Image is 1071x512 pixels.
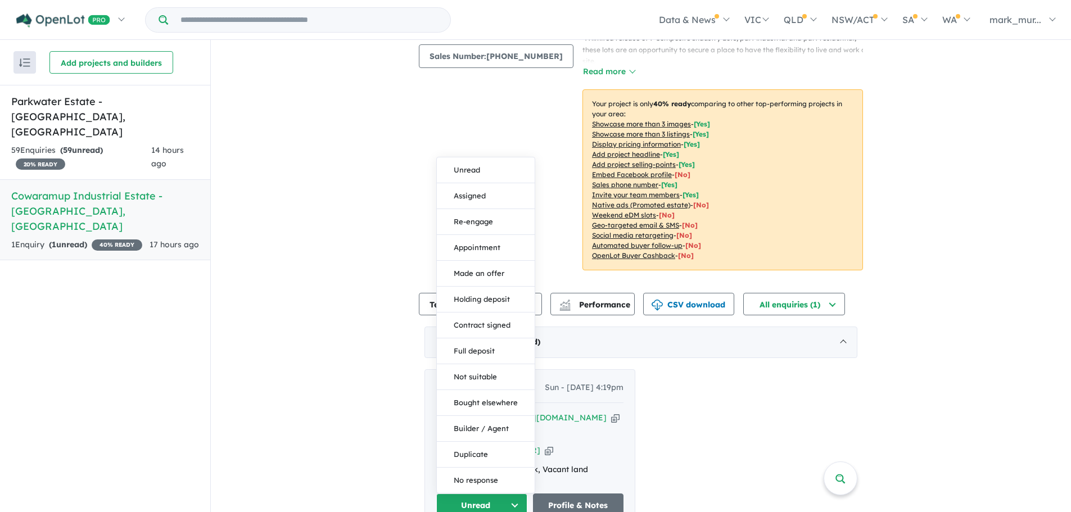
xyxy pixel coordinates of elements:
[685,241,701,250] span: [No]
[592,160,676,169] u: Add project selling-points
[682,221,698,229] span: [No]
[989,14,1041,25] span: mark_mur...
[611,412,620,424] button: Copy
[643,293,734,315] button: CSV download
[675,170,690,179] span: [ No ]
[437,468,535,493] button: No response
[150,239,199,250] span: 17 hours ago
[437,287,535,312] button: Holding deposit
[49,51,173,74] button: Add projects and builders
[663,150,679,158] span: [ Yes ]
[52,239,56,250] span: 1
[16,13,110,28] img: Openlot PRO Logo White
[16,158,65,170] span: 20 % READY
[652,300,663,311] img: download icon
[592,120,691,128] u: Showcase more than 3 images
[592,201,690,209] u: Native ads (Promoted estate)
[437,364,535,390] button: Not suitable
[437,312,535,338] button: Contract signed
[592,180,658,189] u: Sales phone number
[419,293,542,315] button: Team member settings (2)
[437,235,535,261] button: Appointment
[592,170,672,179] u: Embed Facebook profile
[437,442,535,468] button: Duplicate
[560,300,570,306] img: line-chart.svg
[694,120,710,128] span: [ Yes ]
[592,241,683,250] u: Automated buyer follow-up
[11,94,199,139] h5: Parkwater Estate - [GEOGRAPHIC_DATA] , [GEOGRAPHIC_DATA]
[582,33,872,67] p: - A limited release of 7 Composite Industry Lots; part industrial and part residential, these lot...
[592,140,681,148] u: Display pricing information
[693,201,709,209] span: [No]
[559,303,571,310] img: bar-chart.svg
[582,65,635,78] button: Read more
[437,390,535,416] button: Bought elsewhere
[683,191,699,199] span: [ Yes ]
[679,160,695,169] span: [ Yes ]
[437,183,535,209] button: Assigned
[151,145,184,169] span: 14 hours ago
[170,8,448,32] input: Try estate name, suburb, builder or developer
[545,381,623,395] span: Sun - [DATE] 4:19pm
[592,251,675,260] u: OpenLot Buyer Cashback
[424,327,857,358] div: [DATE]
[550,293,635,315] button: Performance
[592,221,679,229] u: Geo-targeted email & SMS
[437,157,535,183] button: Unread
[659,211,675,219] span: [No]
[419,44,573,68] button: Sales Number:[PHONE_NUMBER]
[92,239,142,251] span: 40 % READY
[437,338,535,364] button: Full deposit
[678,251,694,260] span: [No]
[592,211,656,219] u: Weekend eDM slots
[561,300,630,310] span: Performance
[19,58,30,67] img: sort.svg
[653,99,691,108] b: 40 % ready
[437,261,535,287] button: Made an offer
[661,180,677,189] span: [ Yes ]
[437,209,535,235] button: Re-engage
[592,150,660,158] u: Add project headline
[693,130,709,138] span: [ Yes ]
[592,130,690,138] u: Showcase more than 3 listings
[49,239,87,250] strong: ( unread)
[437,416,535,442] button: Builder / Agent
[63,145,72,155] span: 59
[592,191,680,199] u: Invite your team members
[592,231,674,239] u: Social media retargeting
[11,144,151,171] div: 59 Enquir ies
[11,188,199,234] h5: Cowaramup Industrial Estate - [GEOGRAPHIC_DATA] , [GEOGRAPHIC_DATA]
[743,293,845,315] button: All enquiries (1)
[582,89,863,270] p: Your project is only comparing to other top-performing projects in your area: - - - - - - - - - -...
[11,238,142,252] div: 1 Enquir y
[676,231,692,239] span: [No]
[60,145,103,155] strong: ( unread)
[436,157,535,493] div: Unread
[545,445,553,456] button: Copy
[684,140,700,148] span: [ Yes ]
